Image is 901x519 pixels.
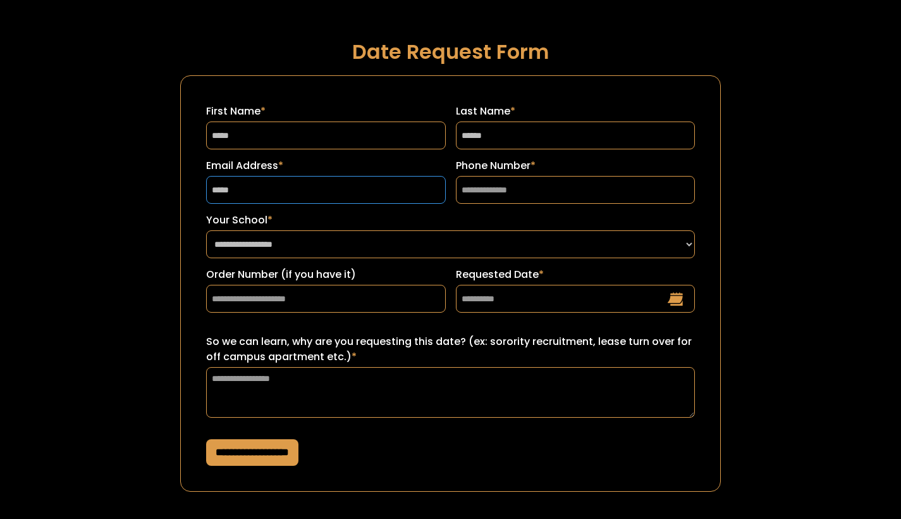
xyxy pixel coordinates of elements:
[456,104,696,119] label: Last Name
[180,75,721,492] form: Request a Date Form
[206,334,695,365] label: So we can learn, why are you requesting this date? (ex: sorority recruitment, lease turn over for...
[206,213,695,228] label: Your School
[180,41,721,63] h1: Date Request Form
[206,267,446,282] label: Order Number (if you have it)
[206,158,446,173] label: Email Address
[206,104,446,119] label: First Name
[456,158,696,173] label: Phone Number
[456,267,696,282] label: Requested Date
